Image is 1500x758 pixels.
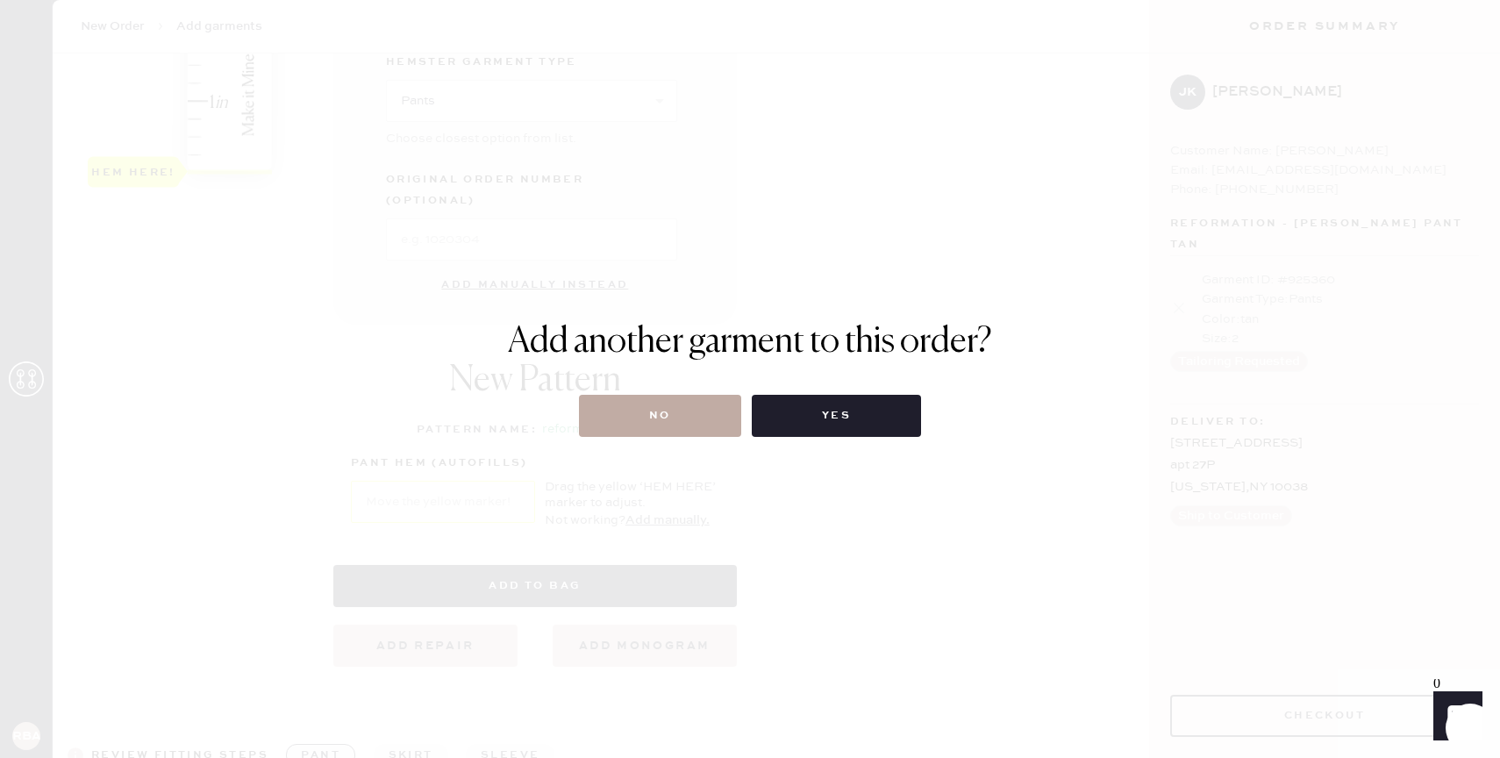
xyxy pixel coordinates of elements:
[752,395,921,437] button: Yes
[508,321,992,363] h1: Add another garment to this order?
[579,395,741,437] button: No
[1417,679,1492,754] iframe: Front Chat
